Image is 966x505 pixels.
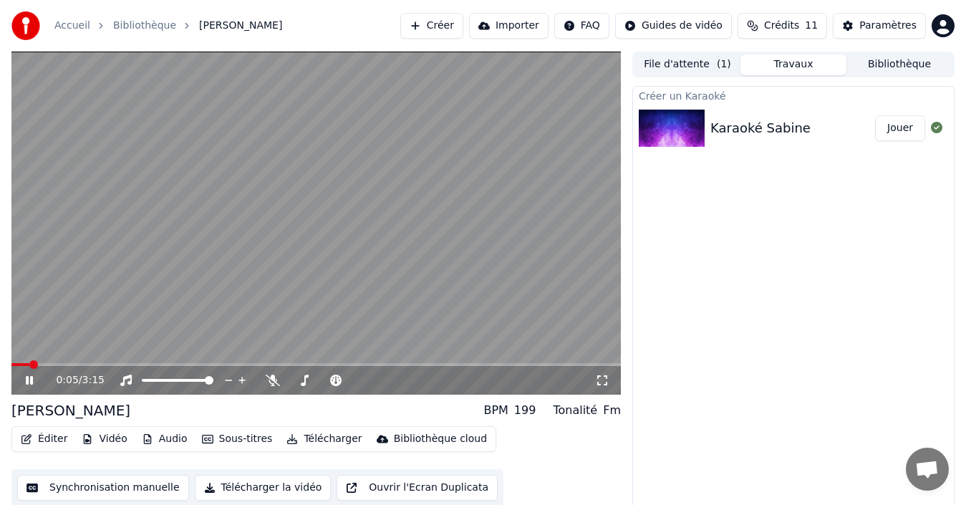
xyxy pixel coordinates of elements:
[483,402,508,419] div: BPM
[833,13,926,39] button: Paramètres
[717,57,731,72] span: ( 1 )
[603,402,621,419] div: Fm
[764,19,799,33] span: Crédits
[875,115,925,141] button: Jouer
[738,13,827,39] button: Crédits11
[82,373,105,388] span: 3:15
[634,54,740,75] button: File d'attente
[553,402,597,419] div: Tonalité
[394,432,487,446] div: Bibliothèque cloud
[281,429,367,449] button: Télécharger
[136,429,193,449] button: Audio
[56,373,90,388] div: /
[514,402,536,419] div: 199
[710,118,811,138] div: Karaoké Sabine
[554,13,609,39] button: FAQ
[633,87,954,104] div: Créer un Karaoké
[615,13,732,39] button: Guides de vidéo
[337,475,498,501] button: Ouvrir l'Ecran Duplicata
[469,13,549,39] button: Importer
[859,19,917,33] div: Paramètres
[56,373,78,388] span: 0:05
[11,11,40,40] img: youka
[846,54,952,75] button: Bibliothèque
[15,429,73,449] button: Éditer
[54,19,90,33] a: Accueil
[199,19,282,33] span: [PERSON_NAME]
[400,13,463,39] button: Créer
[11,400,130,420] div: [PERSON_NAME]
[196,429,279,449] button: Sous-titres
[17,475,189,501] button: Synchronisation manuelle
[906,448,949,491] a: Ouvrir le chat
[195,475,332,501] button: Télécharger la vidéo
[113,19,176,33] a: Bibliothèque
[76,429,132,449] button: Vidéo
[54,19,282,33] nav: breadcrumb
[740,54,846,75] button: Travaux
[805,19,818,33] span: 11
